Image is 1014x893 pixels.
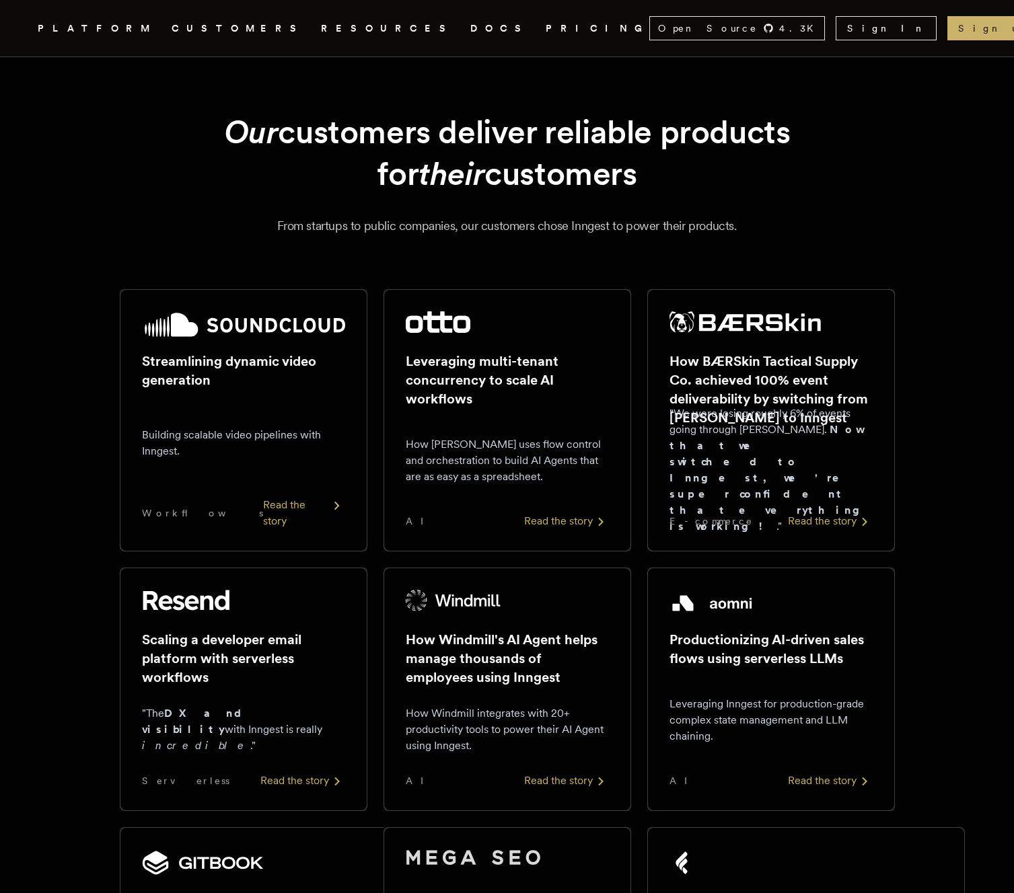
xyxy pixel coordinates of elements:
div: Read the story [260,773,345,789]
p: "The with Inngest is really ." [142,705,345,754]
h2: Leveraging multi-tenant concurrency to scale AI workflows [406,352,609,408]
p: How Windmill integrates with 20+ productivity tools to power their AI Agent using Inngest. [406,705,609,754]
h2: Streamlining dynamic video generation [142,352,345,389]
a: Otto logoLeveraging multi-tenant concurrency to scale AI workflowsHow [PERSON_NAME] uses flow con... [384,289,631,551]
img: Windmill [406,590,501,611]
button: PLATFORM [38,20,155,37]
p: From startups to public companies, our customers chose Inngest to power their products. [54,217,960,235]
strong: DX and visibility [142,707,253,736]
em: Our [224,112,279,151]
span: AI [406,774,435,787]
span: AI [406,514,435,528]
img: Fey [669,849,696,876]
a: SoundCloud logoStreamlining dynamic video generationBuilding scalable video pipelines with Innges... [120,289,367,551]
a: Resend logoScaling a developer email platform with serverless workflows"TheDX and visibilitywith ... [120,568,367,811]
a: PRICING [546,20,649,37]
p: How [PERSON_NAME] uses flow control and orchestration to build AI Agents that are as easy as a sp... [406,436,609,485]
a: BÆRSkin Tactical Supply Co. logoHow BÆRSkin Tactical Supply Co. achieved 100% event deliverabilit... [647,289,895,551]
h2: How Windmill's AI Agent helps manage thousands of employees using Inngest [406,630,609,687]
img: SoundCloud [142,311,345,338]
a: CUSTOMERS [172,20,305,37]
h1: customers deliver reliable products for customers [152,111,863,195]
img: GitBook [142,849,264,876]
a: DOCS [470,20,530,37]
img: Otto [406,311,470,333]
strong: Now that we switched to Inngest, we're super confident that everything is working! [669,423,870,533]
em: incredible [142,739,250,752]
span: Workflows [142,506,263,520]
img: Resend [142,590,229,611]
span: Serverless [142,774,229,787]
span: AI [669,774,699,787]
div: Read the story [788,513,873,529]
p: Building scalable video pipelines with Inngest. [142,427,345,459]
button: RESOURCES [321,20,454,37]
h2: Scaling a developer email platform with serverless workflows [142,630,345,687]
div: Read the story [263,497,345,529]
span: Open Source [658,22,758,35]
img: Mega SEO [406,849,540,865]
span: E-commerce [669,514,753,528]
img: Aomni [669,590,755,617]
div: Read the story [524,773,609,789]
h2: How BÆRSkin Tactical Supply Co. achieved 100% event deliverability by switching from [PERSON_NAME... [669,352,873,427]
img: BÆRSkin Tactical Supply Co. [669,311,822,333]
p: "We were losing roughly 6% of events going through [PERSON_NAME]. ." [669,405,873,535]
div: Read the story [788,773,873,789]
a: Aomni logoProductionizing AI-driven sales flows using serverless LLMsLeveraging Inngest for produ... [647,568,895,811]
em: their [419,154,484,193]
a: Sign In [836,16,937,40]
a: Windmill logoHow Windmill's AI Agent helps manage thousands of employees using InngestHow Windmil... [384,568,631,811]
h2: Productionizing AI-driven sales flows using serverless LLMs [669,630,873,668]
div: Read the story [524,513,609,529]
p: Leveraging Inngest for production-grade complex state management and LLM chaining. [669,696,873,744]
span: 4.3 K [779,22,822,35]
